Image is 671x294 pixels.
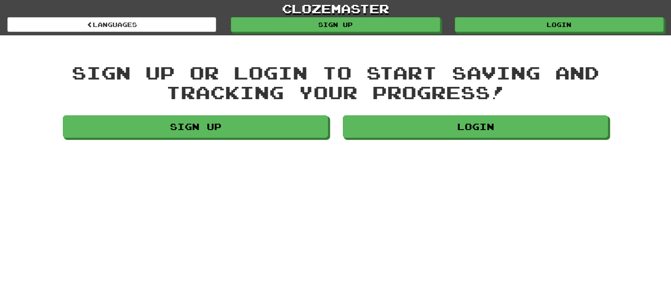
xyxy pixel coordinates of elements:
a: Login [343,115,608,138]
a: Login [455,17,664,32]
a: Sign up [63,115,328,138]
a: Sign up [231,17,440,32]
div: Sign up or login to start saving and tracking your progress! [63,63,608,102]
a: Languages [7,17,216,32]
